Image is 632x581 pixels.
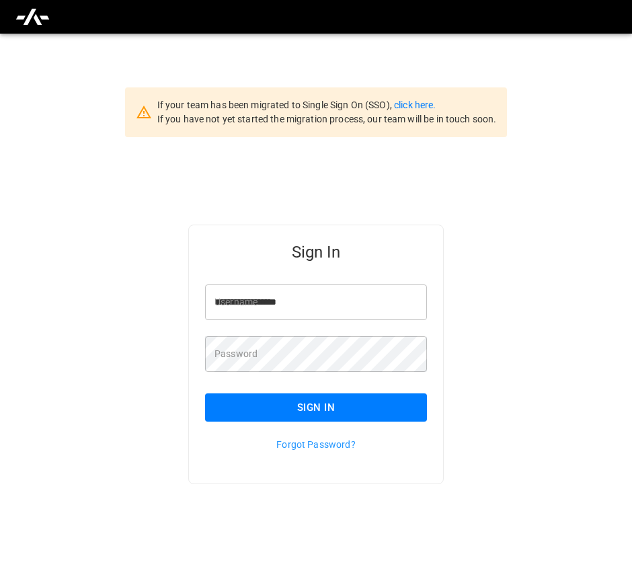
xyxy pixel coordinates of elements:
[394,100,436,110] a: click here.
[205,438,427,451] p: Forgot Password?
[157,114,497,124] span: If you have not yet started the migration process, our team will be in touch soon.
[205,241,427,263] h5: Sign In
[205,393,427,422] button: Sign In
[157,100,394,110] span: If your team has been migrated to Single Sign On (SSO),
[15,4,50,30] img: ampcontrol.io logo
